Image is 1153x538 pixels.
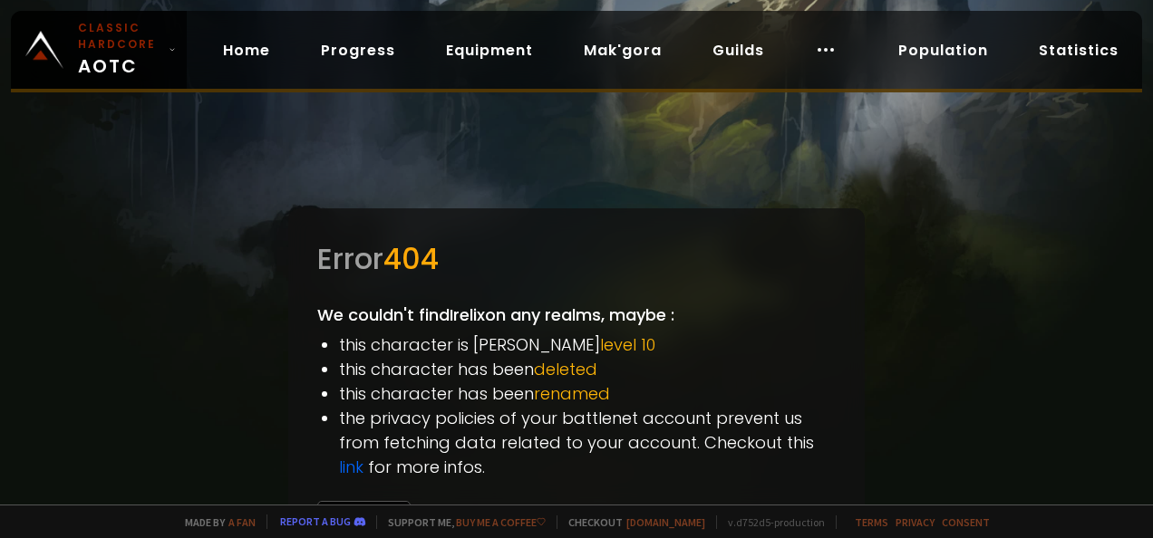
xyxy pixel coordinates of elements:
li: this character has been [339,381,836,406]
a: Classic HardcoreAOTC [11,11,187,89]
a: link [339,456,363,478]
a: Mak'gora [569,32,676,69]
div: Error [317,237,836,281]
a: Privacy [896,515,935,529]
a: [DOMAIN_NAME] [626,515,705,529]
a: Consent [942,515,990,529]
button: Go back [317,501,411,538]
a: Population [884,32,1003,69]
li: this character has been [339,357,836,381]
a: Statistics [1024,32,1133,69]
span: renamed [534,382,610,405]
span: Made by [174,515,256,529]
span: AOTC [78,20,161,80]
span: 404 [383,238,439,279]
a: Guilds [698,32,779,69]
span: level 10 [600,333,655,356]
span: deleted [534,358,597,380]
li: this character is [PERSON_NAME] [339,332,836,357]
a: Buy me a coffee [456,515,546,529]
small: Classic Hardcore [78,20,161,53]
a: Equipment [431,32,547,69]
li: the privacy policies of your battlenet account prevent us from fetching data related to your acco... [339,406,836,479]
a: Home [208,32,285,69]
a: Progress [306,32,410,69]
a: Report a bug [280,514,351,528]
a: a fan [228,515,256,529]
span: Checkout [557,515,705,529]
a: Terms [855,515,888,529]
span: v. d752d5 - production [716,515,825,529]
span: Support me, [376,515,546,529]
